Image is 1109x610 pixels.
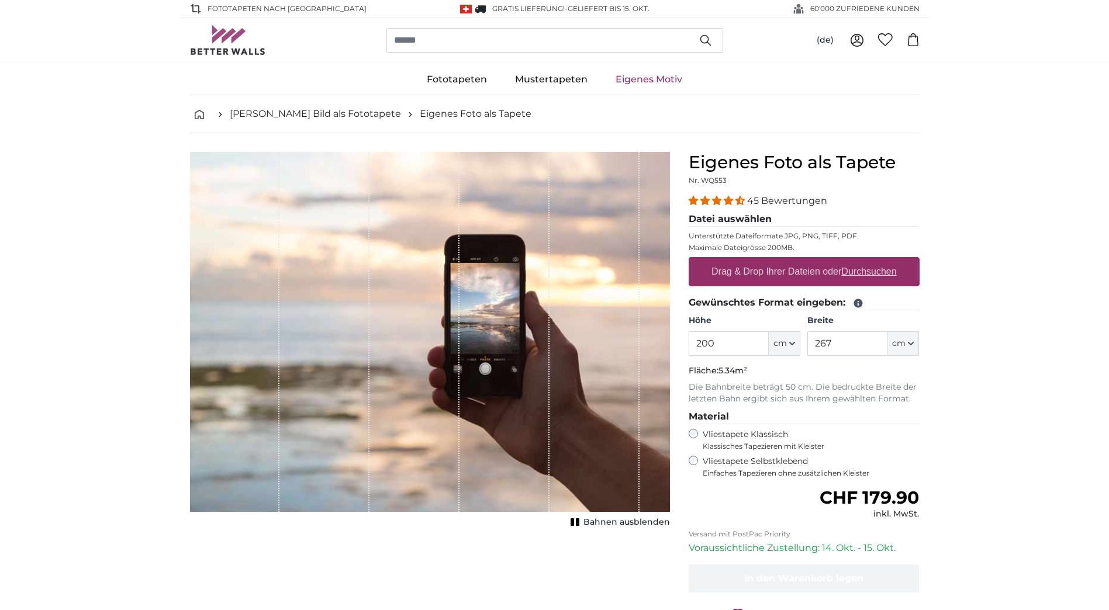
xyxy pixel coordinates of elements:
[892,338,906,349] span: cm
[689,212,920,227] legend: Datei auswählen
[190,95,920,133] nav: breadcrumbs
[689,243,920,252] p: Maximale Dateigrösse 200MB.
[689,382,920,405] p: Die Bahnbreite beträgt 50 cm. Die bedruckte Breite der letzten Bahn ergibt sich aus Ihrem gewählt...
[190,152,670,531] div: 1 of 1
[583,517,670,528] span: Bahnen ausblenden
[689,152,920,173] h1: Eigenes Foto als Tapete
[747,195,827,206] span: 45 Bewertungen
[689,195,747,206] span: 4.36 stars
[492,4,565,13] span: GRATIS Lieferung!
[744,573,863,584] span: In den Warenkorb legen
[820,508,919,520] div: inkl. MwSt.
[460,5,472,13] img: Schweiz
[887,331,919,356] button: cm
[230,107,401,121] a: [PERSON_NAME] Bild als Fototapete
[568,4,649,13] span: Geliefert bis 15. Okt.
[565,4,649,13] span: -
[807,315,919,327] label: Breite
[689,296,920,310] legend: Gewünschtes Format eingeben:
[703,469,920,478] span: Einfaches Tapezieren ohne zusätzlichen Kleister
[703,442,910,451] span: Klassisches Tapezieren mit Kleister
[718,365,747,376] span: 5.34m²
[810,4,920,14] span: 60'000 ZUFRIEDENE KUNDEN
[703,456,920,478] label: Vliestapete Selbstklebend
[501,64,602,95] a: Mustertapeten
[769,331,800,356] button: cm
[420,107,531,121] a: Eigenes Foto als Tapete
[689,541,920,555] p: Voraussichtliche Zustellung: 14. Okt. - 15. Okt.
[703,429,910,451] label: Vliestapete Klassisch
[689,315,800,327] label: Höhe
[820,487,919,508] span: CHF 179.90
[689,529,920,539] p: Versand mit PostPac Priority
[807,30,843,51] button: (de)
[689,365,920,377] p: Fläche:
[689,176,727,185] span: Nr. WQ553
[190,25,266,55] img: Betterwalls
[689,410,920,424] legend: Material
[689,564,920,592] button: In den Warenkorb legen
[567,514,670,531] button: Bahnen ausblenden
[208,4,367,14] span: Fototapeten nach [GEOGRAPHIC_DATA]
[689,231,920,241] p: Unterstützte Dateiformate JPG, PNG, TIFF, PDF.
[773,338,787,349] span: cm
[413,64,501,95] a: Fototapeten
[602,64,696,95] a: Eigenes Motiv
